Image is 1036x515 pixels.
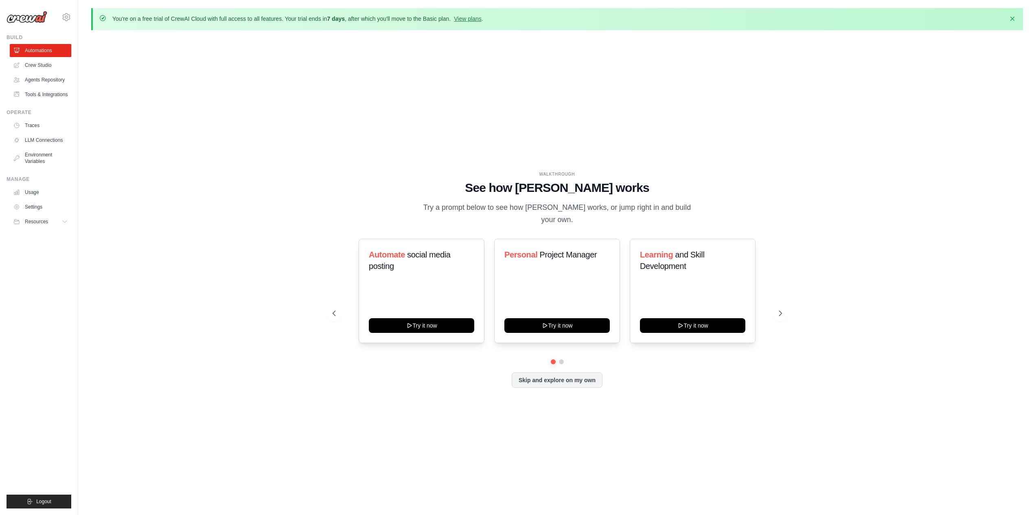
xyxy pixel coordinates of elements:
[25,218,48,225] span: Resources
[333,180,782,195] h1: See how [PERSON_NAME] works
[7,109,71,116] div: Operate
[10,148,71,168] a: Environment Variables
[327,15,345,22] strong: 7 days
[454,15,481,22] a: View plans
[539,250,597,259] span: Project Manager
[10,134,71,147] a: LLM Connections
[504,318,610,333] button: Try it now
[640,318,745,333] button: Try it now
[10,119,71,132] a: Traces
[10,44,71,57] a: Automations
[10,215,71,228] button: Resources
[512,372,602,388] button: Skip and explore on my own
[640,250,704,271] span: and Skill Development
[10,59,71,72] a: Crew Studio
[504,250,537,259] span: Personal
[10,200,71,213] a: Settings
[7,176,71,183] div: Manage
[10,186,71,199] a: Usage
[7,11,47,23] img: Logo
[369,318,474,333] button: Try it now
[112,15,483,23] p: You're on a free trial of CrewAI Cloud with full access to all features. Your trial ends in , aft...
[36,498,51,505] span: Logout
[369,250,451,271] span: social media posting
[10,73,71,86] a: Agents Repository
[7,34,71,41] div: Build
[333,171,782,177] div: WALKTHROUGH
[369,250,405,259] span: Automate
[640,250,673,259] span: Learning
[10,88,71,101] a: Tools & Integrations
[7,495,71,508] button: Logout
[421,202,694,226] p: Try a prompt below to see how [PERSON_NAME] works, or jump right in and build your own.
